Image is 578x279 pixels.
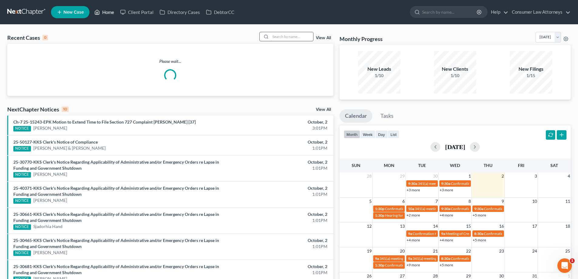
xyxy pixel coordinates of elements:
[63,10,84,15] span: New Case
[385,263,454,267] span: Confirmation hearing for [PERSON_NAME]
[567,172,571,180] span: 4
[203,7,237,18] a: DebtorCC
[360,130,375,138] button: week
[434,73,476,79] div: 1/10
[488,7,508,18] a: Help
[407,238,420,242] a: +4 more
[408,206,414,211] span: 10a
[375,206,384,211] span: 1:30p
[510,73,552,79] div: 1/15
[388,130,399,138] button: list
[375,109,399,123] a: Tasks
[227,165,327,171] div: 1:01PM
[518,163,524,168] span: Fri
[375,213,384,218] span: 1:30p
[117,7,157,18] a: Client Portal
[434,66,476,73] div: New Clients
[440,213,453,217] a: +4 more
[33,145,106,151] a: [PERSON_NAME] & [PERSON_NAME]
[473,213,486,217] a: +5 more
[157,7,203,18] a: Directory Cases
[399,247,405,255] span: 20
[451,181,520,186] span: Confirmation hearing for [PERSON_NAME]
[565,198,571,205] span: 11
[465,247,472,255] span: 22
[91,7,117,18] a: Home
[375,130,388,138] button: day
[227,125,327,131] div: 3:01PM
[399,223,405,230] span: 13
[415,206,473,211] span: 341(a) meeting for [PERSON_NAME]
[340,35,383,43] h3: Monthly Progress
[532,223,538,230] span: 17
[407,263,420,267] a: +9 more
[473,238,486,242] a: +5 more
[375,263,384,267] span: 1:30p
[366,223,372,230] span: 12
[380,256,438,261] span: 341(a) meeting for [PERSON_NAME]
[352,163,360,168] span: Sun
[474,231,483,236] span: 8:30a
[33,223,63,230] a: Sjadorhia Hand
[62,107,69,112] div: 10
[366,247,372,255] span: 19
[227,270,327,276] div: 1:01PM
[13,139,98,145] a: 25-50127-KKS Clerk's Notice of Compliance
[565,223,571,230] span: 18
[418,163,426,168] span: Tue
[440,188,453,192] a: +3 more
[407,213,420,217] a: +2 more
[33,197,67,203] a: [PERSON_NAME]
[385,206,454,211] span: Confirmation hearing for [PERSON_NAME]
[13,119,196,124] a: Ch-7 25-15243-EPK Motion to Extend Time to File Section 727 Complaint [PERSON_NAME] [37]
[446,231,513,236] span: Meeting of Creditors for [PERSON_NAME]
[13,250,31,256] div: NOTICE
[13,238,219,249] a: 25-30465-KKS Clerk's Notice Regarding Applicability of Administrative and/or Emergency Orders re ...
[227,264,327,270] div: October, 2
[227,139,327,145] div: October, 2
[432,172,438,180] span: 30
[402,198,405,205] span: 6
[227,145,327,151] div: 1:01PM
[13,172,31,178] div: NOTICE
[440,263,453,267] a: +5 more
[385,213,432,218] span: Hearing for [PERSON_NAME]
[13,224,31,230] div: NOTICE
[13,146,31,151] div: NOTICE
[484,163,492,168] span: Thu
[408,181,417,186] span: 9:30a
[42,35,48,40] div: 0
[366,172,372,180] span: 28
[7,34,48,41] div: Recent Cases
[565,247,571,255] span: 25
[344,130,360,138] button: month
[340,109,372,123] a: Calendar
[510,66,552,73] div: New Filings
[13,126,31,131] div: NOTICE
[227,211,327,217] div: October, 2
[407,188,420,192] a: +3 more
[509,7,570,18] a: Consumer Law Attorneys
[413,256,471,261] span: 341(a) meeting for [PERSON_NAME]
[550,163,558,168] span: Sat
[570,258,575,263] span: 1
[499,223,505,230] span: 16
[465,223,472,230] span: 15
[435,198,438,205] span: 7
[375,256,379,261] span: 9a
[532,247,538,255] span: 24
[33,250,67,256] a: [PERSON_NAME]
[227,159,327,165] div: October, 2
[227,191,327,197] div: 1:01PM
[534,172,538,180] span: 3
[227,185,327,191] div: October, 2
[408,231,412,236] span: 9a
[450,163,460,168] span: Wed
[484,206,553,211] span: Confirmation hearing for [PERSON_NAME]
[13,185,219,197] a: 25-40371-KKS Clerk's Notice Regarding Applicability of Administrative and/or Emergency Orders re ...
[399,172,405,180] span: 29
[501,198,505,205] span: 9
[441,206,450,211] span: 9:30a
[557,258,572,273] iframe: Intercom live chat
[227,243,327,250] div: 1:01PM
